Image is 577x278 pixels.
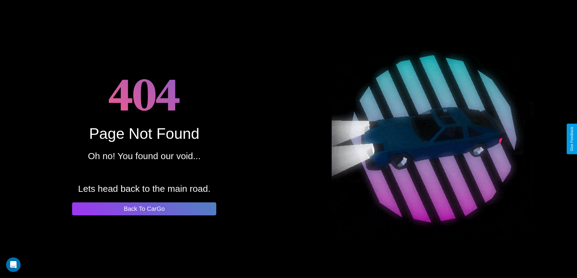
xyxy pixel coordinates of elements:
[332,38,534,240] img: spinning car
[89,125,199,142] div: Page Not Found
[570,127,574,151] div: Give Feedback
[78,148,211,197] p: Oh no! You found our void... Lets head back to the main road.
[6,257,21,272] div: Open Intercom Messenger
[72,202,216,215] button: Back To CarGo
[108,63,180,125] h1: 404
